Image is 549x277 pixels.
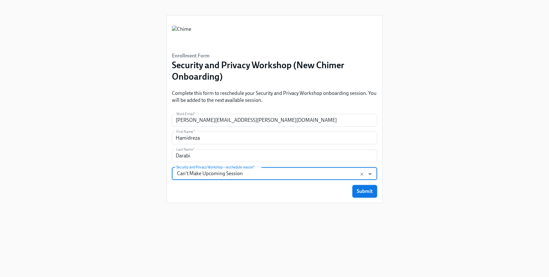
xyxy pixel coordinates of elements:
button: Open [365,169,375,179]
span: Submit [357,188,373,195]
img: Chime [172,26,191,45]
h6: Enrollment Form [172,52,377,59]
button: Submit [352,185,377,198]
h3: Security and Privacy Workshop (New Chimer Onboarding) [172,59,377,82]
p: Complete this form to reschedule your Security and Privacy Workshop onboarding session. You will ... [172,90,377,104]
button: Clear [358,170,366,178]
